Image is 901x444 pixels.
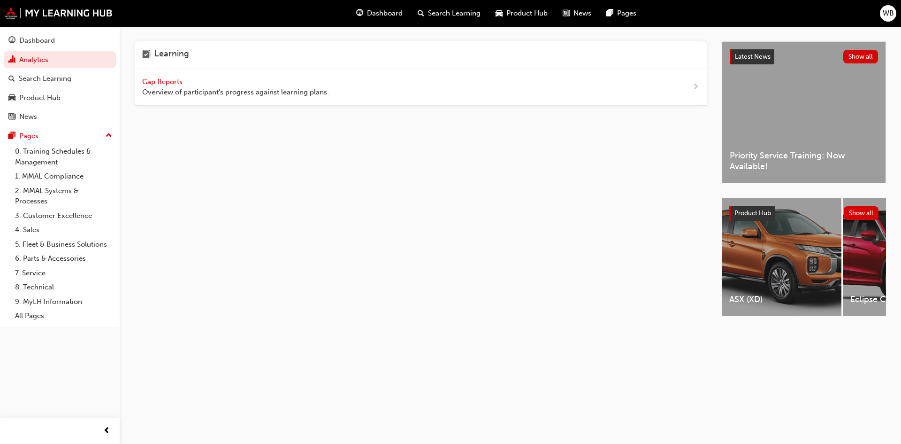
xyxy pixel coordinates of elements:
span: Product Hub [506,8,548,19]
a: 9. MyLH Information [11,295,116,309]
button: Show all [844,206,879,220]
h4: Learning [154,49,189,61]
span: pages-icon [606,8,613,19]
a: 3. Customer Excellence [11,209,116,223]
span: guage-icon [8,37,15,45]
a: pages-iconPages [599,4,644,23]
button: DashboardAnalyticsSearch LearningProduct HubNews [4,30,116,127]
button: Pages [4,127,116,145]
a: 4. Sales [11,223,116,237]
span: car-icon [496,8,503,19]
span: learning-icon [142,49,151,61]
button: Show all [843,50,878,63]
span: Gap Reports [142,78,184,86]
div: Search Learning [19,73,71,84]
a: Search Learning [4,70,116,87]
a: All Pages [11,309,116,323]
a: Product HubShow all [729,206,878,221]
a: News [4,108,116,125]
span: up-icon [106,130,112,142]
span: prev-icon [103,425,110,437]
span: Dashboard [367,8,403,19]
a: guage-iconDashboard [349,4,410,23]
a: 7. Service [11,266,116,280]
div: Product Hub [19,93,61,103]
span: Priority Service Training: Now Available! [730,150,878,171]
a: ASX (XD) [722,198,841,316]
img: mmal [5,7,113,19]
span: search-icon [8,75,15,83]
button: WB [880,5,896,22]
a: news-iconNews [555,4,599,23]
a: Analytics [4,51,116,69]
span: news-icon [8,113,15,121]
span: Latest News [735,53,771,61]
span: next-icon [692,81,699,93]
span: news-icon [563,8,570,19]
div: Dashboard [19,35,55,46]
span: pages-icon [8,132,15,140]
div: Pages [19,131,38,141]
a: Product Hub [4,89,116,107]
a: Dashboard [4,32,116,49]
span: car-icon [8,94,15,102]
span: News [573,8,591,19]
a: Latest NewsShow allPriority Service Training: Now Available! [722,41,886,183]
a: 0. Training Schedules & Management [11,144,116,169]
span: guage-icon [356,8,363,19]
a: Gap Reports Overview of participant's progress against learning plans.next-icon [135,69,707,106]
span: ASX (XD) [729,294,834,305]
a: 8. Technical [11,280,116,295]
a: Latest NewsShow all [730,49,878,64]
a: 2. MMAL Systems & Processes [11,184,116,209]
span: Pages [617,8,636,19]
a: 6. Parts & Accessories [11,251,116,266]
span: WB [883,8,894,19]
a: search-iconSearch Learning [410,4,488,23]
span: Search Learning [428,8,481,19]
div: News [19,111,37,122]
a: car-iconProduct Hub [488,4,555,23]
span: search-icon [418,8,424,19]
a: 1. MMAL Compliance [11,169,116,184]
span: Overview of participant's progress against learning plans. [142,87,329,98]
span: Product Hub [734,209,771,217]
a: 5. Fleet & Business Solutions [11,237,116,252]
span: chart-icon [8,56,15,64]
